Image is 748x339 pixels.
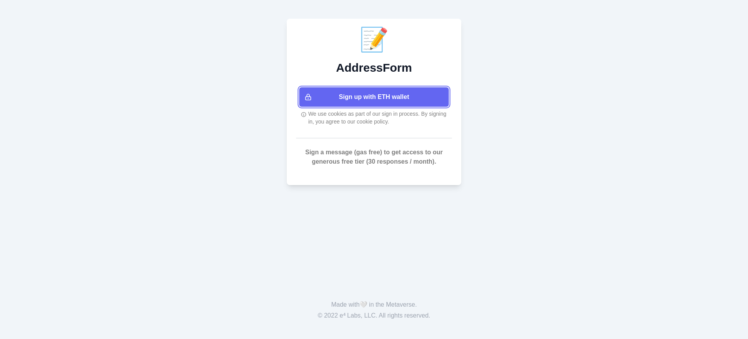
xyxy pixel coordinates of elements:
p: © 2022 e⁴ Labs, LLC. All rights reserved. [12,311,736,320]
p: Made with in the Metaverse. [12,300,736,309]
h2: AddressForm [296,61,452,75]
div: We use cookies as part of our sign in process. By signing in, you agree to our cookie policy. [296,110,452,125]
span: 🤍 [360,301,367,308]
button: Sign up with ETH wallet [299,87,449,107]
div: 📝 [296,28,452,51]
p: Sign a message (gas free) to get access to our generous free tier (30 responses / month). [296,148,452,166]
